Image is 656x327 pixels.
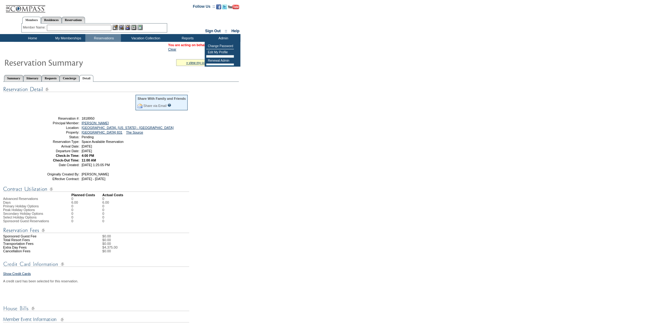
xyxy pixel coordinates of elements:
span: Pending [82,135,94,139]
input: What is this? [168,104,171,107]
td: Reservations [85,34,121,42]
td: Effective Contract: [35,177,79,181]
span: [DATE] - [DATE] [82,177,106,181]
img: Contract Utilization [3,185,189,193]
td: 0 [102,197,109,201]
img: Reservations [131,25,137,30]
td: 6.00 [71,201,102,204]
span: 4:00 PM [82,154,94,157]
td: 0 [102,208,109,212]
span: [DATE] 1:25:05 PM [82,163,110,167]
a: Members [22,17,41,24]
td: Edit My Profile [206,49,234,55]
td: 0 [71,204,102,208]
td: Reports [169,34,205,42]
a: Follow us on Twitter [222,6,227,10]
a: [PERSON_NAME] [82,121,109,125]
a: Help [231,29,240,33]
a: Concierge [60,75,79,82]
span: [PERSON_NAME] [82,172,109,176]
strong: Check-In Time: [56,154,79,157]
td: Follow Us :: [193,4,215,11]
td: Arrival Date: [35,144,79,148]
td: Sponsored Guest Fee [3,234,71,238]
a: Subscribe to our YouTube Channel [228,6,239,10]
a: Reservations [62,17,85,23]
span: Select Holiday Options [3,215,37,219]
a: Itinerary [23,75,42,82]
td: $0.00 [102,234,239,238]
td: 0 [71,197,102,201]
td: Change Password [206,43,234,49]
a: Sign Out [205,29,221,33]
img: Credit Card Information [3,260,189,268]
img: Subscribe to our YouTube Channel [228,5,239,9]
td: Originally Created By: [35,172,79,176]
div: Member Name: [23,25,47,30]
span: :: [225,29,227,33]
td: Actual Costs [102,193,239,197]
img: Member Event [3,316,189,324]
span: Peak Holiday Options [3,208,35,212]
td: Cancellation Fees [3,249,71,253]
td: 0 [102,204,109,208]
td: Vacation Collection [121,34,169,42]
td: Reservation Type: [35,140,79,144]
a: Summary [4,75,23,82]
span: You are acting on behalf of: [168,43,239,47]
img: b_edit.gif [113,25,118,30]
span: 11:00 AM [82,158,96,162]
span: Secondary Holiday Options [3,212,43,215]
span: Space Available Reservation [82,140,124,144]
td: $0.00 [102,242,239,245]
img: Reservaton Summary [4,56,128,68]
td: Date Created: [35,163,79,167]
a: Requests [42,75,60,82]
td: 0 [71,215,102,219]
td: 0 [71,219,102,223]
td: My Memberships [50,34,85,42]
a: Become our fan on Facebook [216,6,221,10]
td: Reservation #: [35,117,79,120]
td: Transportation Fees [3,242,71,245]
a: [GEOGRAPHIC_DATA], [US_STATE] - [GEOGRAPHIC_DATA] [82,126,174,130]
td: 6.00 [102,201,109,204]
td: Status: [35,135,79,139]
a: [GEOGRAPHIC_DATA] 831 [82,130,123,134]
td: 0 [71,212,102,215]
td: 0 [102,215,109,219]
strong: Check-Out Time: [53,158,79,162]
img: Reservation Detail [3,86,189,93]
div: A credit card has been selected for this reservation. [3,279,239,283]
img: Follow us on Twitter [222,4,227,9]
td: Planned Costs [71,193,102,197]
img: Become our fan on Facebook [216,4,221,9]
td: $0.00 [102,249,239,253]
span: 1818950 [82,117,95,120]
td: Renewal Admin [206,58,234,64]
div: Share With Family and Friends [137,97,186,100]
img: Impersonate [125,25,130,30]
a: » view my contract utilization [186,61,228,64]
td: 0 [71,208,102,212]
a: The Source [126,130,143,134]
img: View [119,25,124,30]
span: [DATE] [82,149,92,153]
a: Share via Email [143,104,167,108]
span: Sponsored Guest Reservations [3,219,49,223]
td: 0 [102,212,109,215]
img: b_calculator.gif [137,25,143,30]
span: Advanced Reservations [3,197,38,201]
td: Admin [205,34,240,42]
td: Principal Member: [35,121,79,125]
td: Extra Day Fees [3,245,71,249]
td: $4,375.00 [102,245,239,249]
a: Show Credit Cards [3,272,31,276]
img: House Bills [3,305,189,312]
span: [DATE] [82,144,92,148]
td: Property: [35,130,79,134]
span: Primary Holiday Options [3,204,39,208]
td: Location: [35,126,79,130]
td: Home [14,34,50,42]
td: Departure Date: [35,149,79,153]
